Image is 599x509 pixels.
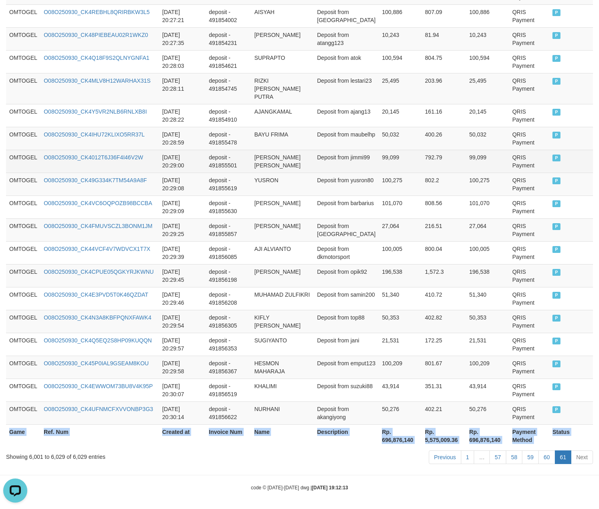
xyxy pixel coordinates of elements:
td: deposit - 491855857 [206,218,251,241]
td: 100,594 [379,50,422,73]
td: [DATE] 20:28:03 [159,50,206,73]
td: deposit - 491856519 [206,379,251,401]
td: [DATE] 20:27:21 [159,4,206,27]
td: Deposit from samin200 [314,287,379,310]
td: QRIS Payment [509,356,549,379]
a: O08O250930_CK4FMUVSCZL3BONM1JM [44,223,153,229]
td: Deposit from top88 [314,310,379,333]
td: [DATE] 20:27:35 [159,27,206,50]
td: 100,275 [379,173,422,195]
span: PAID [552,109,560,116]
td: [DATE] 20:28:22 [159,104,206,127]
span: PAID [552,360,560,367]
td: 50,353 [466,310,509,333]
td: 402.21 [422,401,466,424]
td: 216.51 [422,218,466,241]
td: OMTOGEL [6,218,41,241]
a: 60 [538,450,555,464]
td: [DATE] 20:28:59 [159,127,206,150]
td: deposit - 491855619 [206,173,251,195]
td: OMTOGEL [6,287,41,310]
td: 400.26 [422,127,466,150]
td: Deposit from atangg123 [314,27,379,50]
td: 27,064 [466,218,509,241]
td: [PERSON_NAME] [251,195,314,218]
td: Deposit from akangiyong [314,401,379,424]
td: OMTOGEL [6,73,41,104]
a: O08O250930_CK45P0IAL9GSEAM8KOU [44,360,149,366]
td: deposit - 491854910 [206,104,251,127]
td: 43,914 [379,379,422,401]
td: OMTOGEL [6,50,41,73]
span: PAID [552,55,560,62]
td: QRIS Payment [509,310,549,333]
a: O08O250930_CK4Q5EQ2S8HP09KUQQN [44,337,152,344]
td: 196,538 [379,264,422,287]
td: 100,275 [466,173,509,195]
td: OMTOGEL [6,356,41,379]
td: QRIS Payment [509,104,549,127]
td: 50,276 [466,401,509,424]
td: 807.09 [422,4,466,27]
td: Deposit from suzuki88 [314,379,379,401]
td: [DATE] 20:29:46 [159,287,206,310]
td: 203.96 [422,73,466,104]
td: 100,005 [466,241,509,264]
td: SUPRAPTO [251,50,314,73]
td: [PERSON_NAME] [PERSON_NAME] [251,150,314,173]
td: QRIS Payment [509,73,549,104]
td: deposit - 491854621 [206,50,251,73]
th: Status [549,424,593,447]
td: 100,886 [466,4,509,27]
span: PAID [552,269,560,276]
td: AJANGKAMAL [251,104,314,127]
td: 21,531 [466,333,509,356]
td: 81.94 [422,27,466,50]
span: PAID [552,223,560,230]
td: [DATE] 20:29:57 [159,333,206,356]
td: Deposit from yusron80 [314,173,379,195]
td: 800.04 [422,241,466,264]
td: [DATE] 20:29:39 [159,241,206,264]
th: Payment Method [509,424,549,447]
a: Previous [429,450,461,464]
a: Next [571,450,593,464]
a: O08O250930_CK48PIEBEAU02R1WKZ0 [44,32,148,38]
td: deposit - 491854002 [206,4,251,27]
td: 50,276 [379,401,422,424]
a: O08O250930_CK49G334K7TM54A9A8F [44,177,147,183]
td: Deposit from jani [314,333,379,356]
td: 50,032 [466,127,509,150]
td: 351.31 [422,379,466,401]
td: 50,353 [379,310,422,333]
a: O08O250930_CK4Y5VR2NLB6RNLXB8I [44,108,147,115]
td: 20,145 [466,104,509,127]
small: code © [DATE]-[DATE] dwg | [251,485,348,491]
td: OMTOGEL [6,173,41,195]
a: O08O250930_CK4UFNMCFXVVONBP3G3 [44,406,153,412]
td: deposit - 491856353 [206,333,251,356]
span: PAID [552,338,560,344]
td: 99,099 [466,150,509,173]
th: Invoice Num [206,424,251,447]
td: 410.72 [422,287,466,310]
a: O08O250930_CK4VC6OQPOZB98BCCBA [44,200,152,206]
td: [DATE] 20:30:14 [159,401,206,424]
td: [DATE] 20:29:00 [159,150,206,173]
span: PAID [552,132,560,138]
td: QRIS Payment [509,218,549,241]
td: QRIS Payment [509,4,549,27]
a: O08O250930_CK44VCF4V7WDVCX1T7X [44,246,150,252]
th: Game [6,424,41,447]
td: deposit - 491855501 [206,150,251,173]
td: MUHAMAD ZULFIKRI [251,287,314,310]
a: O08O250930_CK4Q18F9S2QLNYGNFA1 [44,55,149,61]
a: 1 [461,450,475,464]
td: deposit - 491855478 [206,127,251,150]
th: Rp. 5,575,009.36 [422,424,466,447]
span: PAID [552,383,560,390]
span: PAID [552,200,560,207]
a: 59 [522,450,539,464]
td: OMTOGEL [6,264,41,287]
td: deposit - 491856305 [206,310,251,333]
